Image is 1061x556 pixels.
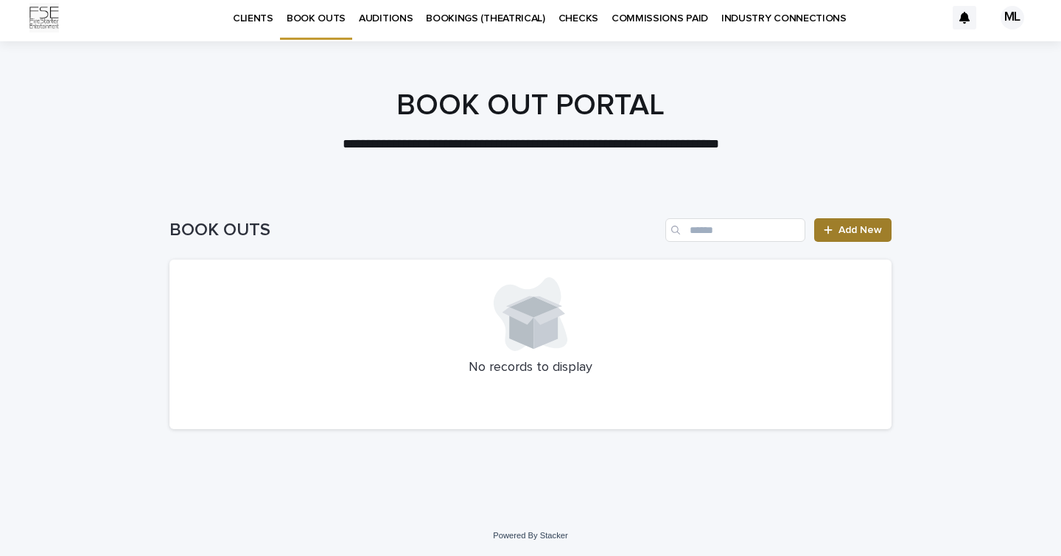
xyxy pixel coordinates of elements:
input: Search [665,218,805,242]
h1: BOOK OUT PORTAL [169,88,892,123]
a: Add New [814,218,892,242]
span: Add New [838,225,882,235]
div: ML [1001,6,1024,29]
a: Powered By Stacker [493,531,567,540]
h1: BOOK OUTS [169,220,659,241]
p: No records to display [187,360,874,376]
img: Km9EesSdRbS9ajqhBzyo [29,3,59,32]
